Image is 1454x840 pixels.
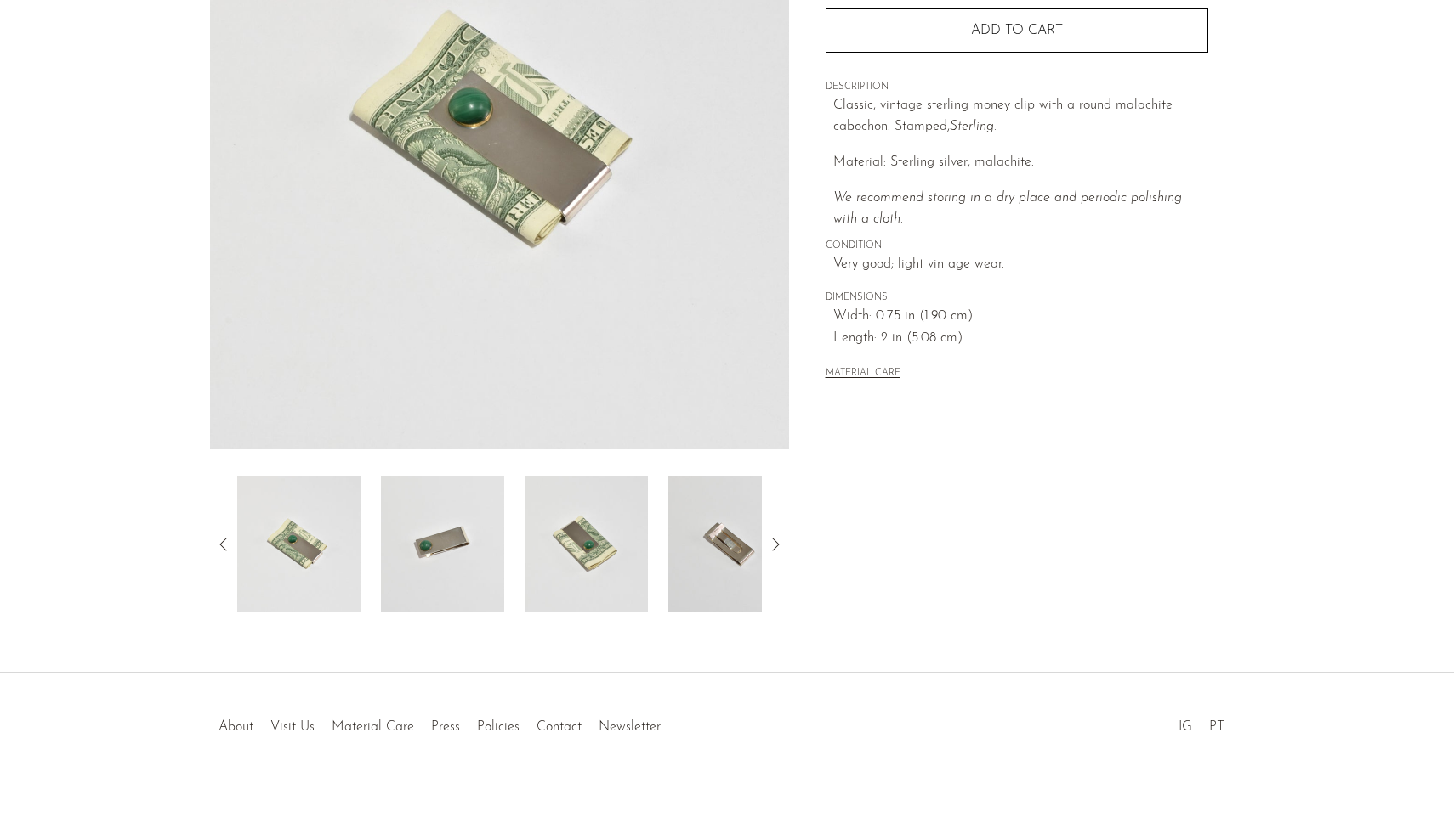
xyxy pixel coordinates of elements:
[833,191,1182,227] i: We recommend storing in a dry place and periodic polishing with a cloth.
[270,720,315,734] a: Visit Us
[826,80,1208,95] span: DESCRIPTION
[381,476,504,612] img: Malachite Money Clip
[833,254,1208,276] span: Very good; light vintage wear.
[826,368,900,381] button: MATERIAL CARE
[537,720,582,734] a: Contact
[332,720,414,734] a: Material Care
[1209,720,1224,734] a: PT
[210,707,669,739] ul: Quick links
[971,24,1063,37] span: Add to cart
[826,239,1208,254] span: CONDITION
[525,476,648,612] img: Malachite Money Clip
[1179,720,1192,734] a: IG
[950,120,997,133] em: Sterling.
[833,328,1208,350] span: Length: 2 in (5.08 cm)
[1170,707,1233,739] ul: Social Medias
[833,306,1208,328] span: Width: 0.75 in (1.90 cm)
[237,476,361,612] img: Malachite Money Clip
[668,476,792,612] img: Malachite Money Clip
[431,720,460,734] a: Press
[833,95,1208,138] p: Classic, vintage sterling money clip with a round malachite cabochon. Stamped,
[219,720,253,734] a: About
[826,290,1208,306] span: DIMENSIONS
[477,720,520,734] a: Policies
[826,8,1208,53] button: Add to cart
[833,152,1208,174] p: Material: Sterling silver, malachite.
